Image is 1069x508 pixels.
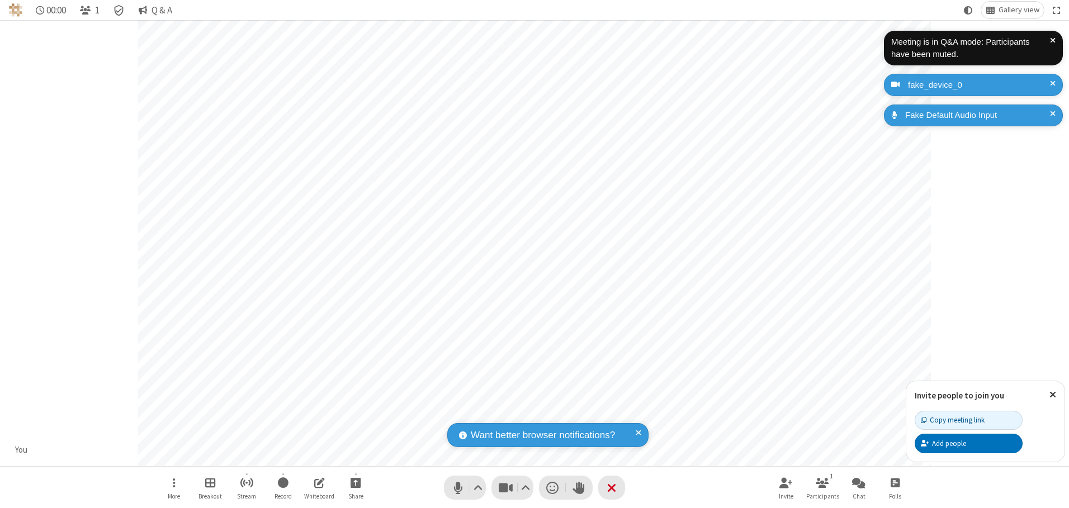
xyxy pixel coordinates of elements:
span: 1 [95,5,100,16]
button: Start recording [266,472,300,504]
span: Want better browser notifications? [471,428,615,443]
button: Mute (Alt+A) [444,476,486,500]
div: Timer [31,2,71,18]
button: Manage Breakout Rooms [193,472,227,504]
button: Audio settings [471,476,486,500]
label: Invite people to join you [915,390,1004,401]
div: You [11,444,32,457]
span: Share [348,493,363,500]
div: Meeting is in Q&A mode: Participants have been muted. [891,36,1050,61]
div: Fake Default Audio Input [901,109,1054,122]
span: Chat [853,493,865,500]
button: Open menu [157,472,191,504]
button: Raise hand [566,476,593,500]
button: Change layout [981,2,1044,18]
button: Open shared whiteboard [302,472,336,504]
div: 1 [827,471,836,481]
div: Meeting details Encryption enabled [108,2,130,18]
span: Gallery view [999,6,1039,15]
button: Send a reaction [539,476,566,500]
span: Polls [889,493,901,500]
button: Stop video (Alt+V) [491,476,533,500]
button: Open poll [878,472,912,504]
span: Invite [779,493,793,500]
span: Record [275,493,292,500]
span: Breakout [198,493,222,500]
button: Open chat [842,472,876,504]
span: Participants [806,493,839,500]
span: More [168,493,180,500]
button: Invite participants (Alt+I) [769,472,803,504]
button: Open participant list [806,472,839,504]
button: Copy meeting link [915,411,1023,430]
img: QA Selenium DO NOT DELETE OR CHANGE [9,3,22,17]
button: Add people [915,434,1023,453]
button: Close popover [1041,381,1065,409]
button: End or leave meeting [598,476,625,500]
button: Video setting [518,476,533,500]
button: Start sharing [339,472,372,504]
button: Using system theme [959,2,977,18]
div: Copy meeting link [921,415,985,425]
button: Open participant list [75,2,104,18]
button: Q & A [134,2,177,18]
button: Fullscreen [1048,2,1065,18]
button: Start streaming [230,472,263,504]
span: Stream [237,493,256,500]
span: 00:00 [46,5,66,16]
span: Q & A [152,5,172,16]
span: Whiteboard [304,493,334,500]
div: fake_device_0 [904,79,1054,92]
